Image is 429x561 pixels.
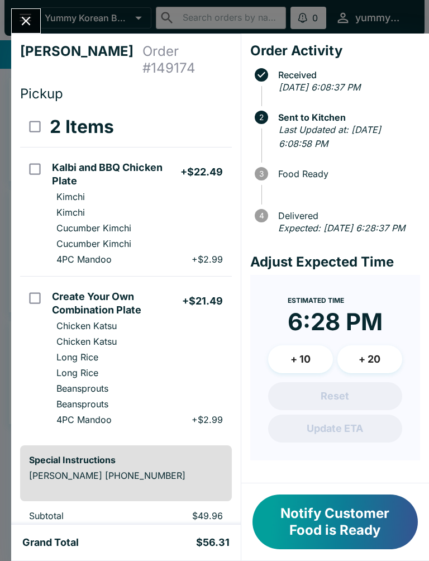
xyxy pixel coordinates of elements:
[56,383,108,394] p: Beansprouts
[52,161,180,188] h5: Kalbi and BBQ Chicken Plate
[288,307,383,336] time: 6:28 PM
[56,238,131,249] p: Cucumber Kimchi
[56,320,117,331] p: Chicken Katsu
[29,510,130,521] p: Subtotal
[279,124,381,150] em: Last Updated at: [DATE] 6:08:58 PM
[29,470,223,481] p: [PERSON_NAME] [PHONE_NUMBER]
[52,290,182,317] h5: Create Your Own Combination Plate
[56,351,98,363] p: Long Rice
[56,222,131,234] p: Cucumber Kimchi
[56,191,85,202] p: Kimchi
[56,254,112,265] p: 4PC Mandoo
[20,107,232,436] table: orders table
[273,112,420,122] span: Sent to Kitchen
[20,85,63,102] span: Pickup
[196,536,230,549] h5: $56.31
[273,211,420,221] span: Delivered
[56,367,98,378] p: Long Rice
[252,495,418,549] button: Notify Customer Food is Ready
[250,42,420,59] h4: Order Activity
[192,414,223,425] p: + $2.99
[56,336,117,347] p: Chicken Katsu
[147,510,222,521] p: $49.96
[50,116,114,138] h3: 2 Items
[279,82,360,93] em: [DATE] 6:08:37 PM
[20,43,142,77] h4: [PERSON_NAME]
[259,169,264,178] text: 3
[259,113,264,122] text: 2
[29,454,223,465] h6: Special Instructions
[12,9,40,33] button: Close
[142,43,232,77] h4: Order # 149174
[56,398,108,410] p: Beansprouts
[268,345,333,373] button: + 10
[56,207,85,218] p: Kimchi
[288,296,344,305] span: Estimated Time
[180,165,223,179] h5: + $22.49
[250,254,420,270] h4: Adjust Expected Time
[259,211,264,220] text: 4
[22,536,79,549] h5: Grand Total
[192,254,223,265] p: + $2.99
[273,169,420,179] span: Food Ready
[278,222,405,234] em: Expected: [DATE] 6:28:37 PM
[182,294,223,308] h5: + $21.49
[273,70,420,80] span: Received
[56,414,112,425] p: 4PC Mandoo
[337,345,402,373] button: + 20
